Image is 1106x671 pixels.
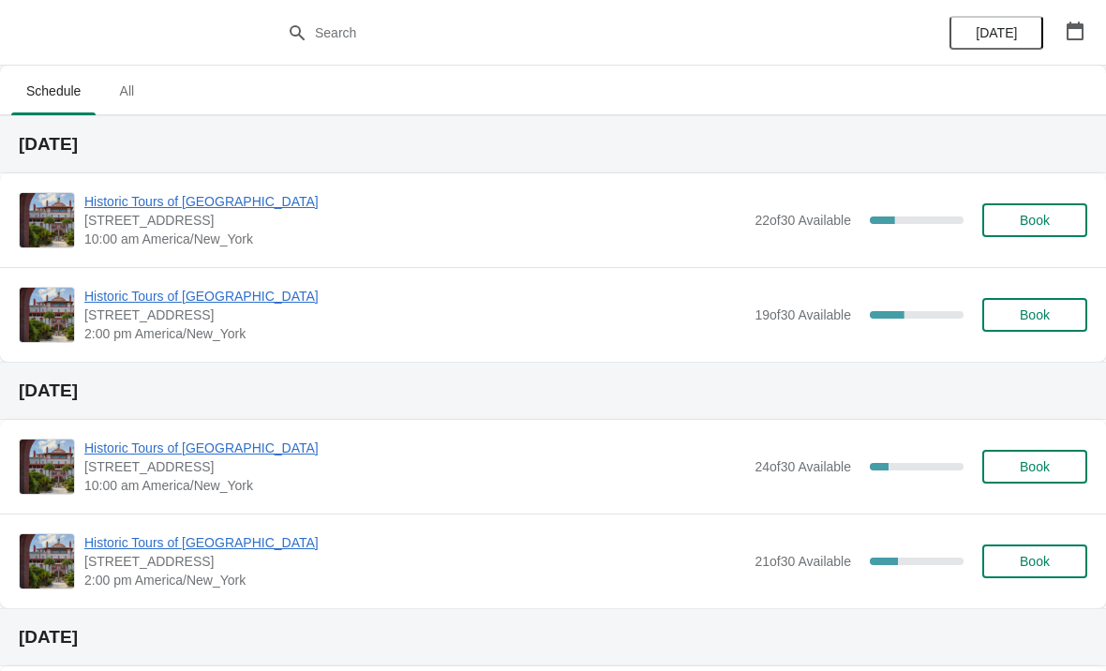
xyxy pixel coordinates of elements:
[84,439,745,457] span: Historic Tours of [GEOGRAPHIC_DATA]
[84,533,745,552] span: Historic Tours of [GEOGRAPHIC_DATA]
[20,534,74,589] img: Historic Tours of Flagler College | 74 King Street, St. Augustine, FL, USA | 2:00 pm America/New_...
[19,135,1087,154] h2: [DATE]
[84,476,745,495] span: 10:00 am America/New_York
[982,544,1087,578] button: Book
[982,298,1087,332] button: Book
[20,288,74,342] img: Historic Tours of Flagler College | 74 King Street, St. Augustine, FL, USA | 2:00 pm America/New_...
[84,287,745,306] span: Historic Tours of [GEOGRAPHIC_DATA]
[84,230,745,248] span: 10:00 am America/New_York
[949,16,1043,50] button: [DATE]
[982,203,1087,237] button: Book
[84,552,745,571] span: [STREET_ADDRESS]
[84,457,745,476] span: [STREET_ADDRESS]
[19,628,1087,647] h2: [DATE]
[84,192,745,211] span: Historic Tours of [GEOGRAPHIC_DATA]
[1020,213,1050,228] span: Book
[11,74,96,108] span: Schedule
[755,459,851,474] span: 24 of 30 Available
[84,571,745,589] span: 2:00 pm America/New_York
[84,306,745,324] span: [STREET_ADDRESS]
[20,440,74,494] img: Historic Tours of Flagler College | 74 King Street, St. Augustine, FL, USA | 10:00 am America/New...
[20,193,74,247] img: Historic Tours of Flagler College | 74 King Street, St. Augustine, FL, USA | 10:00 am America/New...
[19,381,1087,400] h2: [DATE]
[976,25,1017,40] span: [DATE]
[1020,459,1050,474] span: Book
[982,450,1087,484] button: Book
[84,211,745,230] span: [STREET_ADDRESS]
[1020,554,1050,569] span: Book
[314,16,829,50] input: Search
[755,307,851,322] span: 19 of 30 Available
[103,74,150,108] span: All
[1020,307,1050,322] span: Book
[755,554,851,569] span: 21 of 30 Available
[755,213,851,228] span: 22 of 30 Available
[84,324,745,343] span: 2:00 pm America/New_York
